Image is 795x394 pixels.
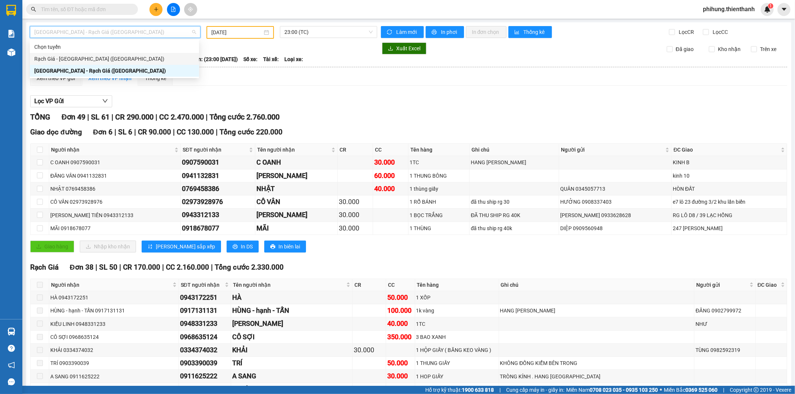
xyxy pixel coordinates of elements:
span: Miền Bắc [664,386,717,394]
td: 0911625222 [179,370,231,383]
div: 0911625222 [180,371,230,381]
div: HANG [PERSON_NAME] [500,306,693,315]
div: C OANH 0907590031 [50,158,179,166]
div: 1 HỘP GIẤY ( BĂNG KEO VÀNG ) [416,346,498,354]
span: bar-chart [514,29,521,35]
sup: 1 [768,3,773,9]
span: Cung cấp máy in - giấy in: [506,386,564,394]
span: Thống kê [524,28,546,36]
span: printer [233,244,238,250]
div: HÒN ĐẤT [673,185,786,193]
button: sort-ascending[PERSON_NAME] sắp xếp [142,241,221,252]
span: [PERSON_NAME] sắp xếp [156,242,215,251]
button: caret-down [777,3,791,16]
span: caret-down [781,6,788,13]
div: Rạch Giá - Sài Gòn (Hàng Hoá) [30,53,199,65]
td: 0943172251 [179,291,231,304]
div: 1 thùng giấy [410,185,468,193]
span: sort-ascending [148,244,153,250]
td: HÀ [231,291,353,304]
img: icon-new-feature [764,6,771,13]
span: ĐC Giao [673,146,779,154]
div: 60.000 [374,171,407,181]
div: Rạch Giá - [GEOGRAPHIC_DATA] ([GEOGRAPHIC_DATA]) [34,55,195,63]
div: 0907590031 [182,157,254,168]
span: printer [270,244,275,250]
div: 1 THUNG GIẤY [416,359,498,367]
input: 12/10/2025 [211,28,262,36]
td: ĐĂNG VÂN [255,169,338,182]
span: Lọc VP Gửi [34,96,64,106]
span: | [499,386,501,394]
span: Lọc CR [676,28,695,36]
td: KIỀU LINH [231,317,353,330]
div: [PERSON_NAME] [256,210,336,220]
div: TÙNG 0982592319 [695,346,754,354]
span: plus [154,7,159,12]
div: 350.000 [387,332,414,342]
span: | [155,112,157,121]
div: 0334374032 [180,345,230,355]
th: Tên hàng [408,144,470,156]
td: C OANH [255,156,338,169]
span: | [119,263,121,271]
div: HÀ [232,292,351,303]
span: | [211,263,213,271]
span: CC 130.000 [177,128,214,136]
div: [PERSON_NAME] 0933628628 [560,211,670,219]
div: 30.000 [387,371,414,381]
span: Kho nhận [715,45,744,53]
span: Chuyến: (23:00 [DATE]) [183,55,238,63]
td: 0334374032 [179,344,231,357]
div: 30.000 [354,345,385,355]
img: logo-vxr [6,5,16,16]
span: CC 2.160.000 [166,263,209,271]
div: KINH B [673,158,786,166]
div: 02973928976 [182,197,254,207]
div: HÀ 0943172251 [50,293,177,302]
div: 1 XỐP [416,293,498,302]
span: | [87,112,89,121]
div: 50.000 [387,358,414,368]
div: đã thu ship rg 40k [471,224,557,232]
span: Hỗ trợ kỹ thuật: [425,386,494,394]
div: HÙNG - hạnh - TẤN [232,305,351,316]
div: 1 RỔ BÁNH [410,198,468,206]
div: 1 THUNG BÔNG [410,172,468,180]
span: | [111,112,113,121]
div: TUYỀN 0335309774 [50,385,177,394]
div: CÔ SỢI [232,332,351,342]
span: down [102,98,108,104]
span: Loại xe: [284,55,303,63]
td: 0941132831 [181,169,255,182]
div: Sài Gòn - Rạch Giá (Hàng Hoá) [30,65,199,77]
span: Người gửi [561,146,664,154]
th: CC [373,144,408,156]
div: Xem theo VP nhận [88,74,132,82]
div: 0968635124 [180,332,230,342]
div: KHÔNG ĐỒNG KIỂM BÊN TRONG [500,359,693,367]
td: CÔ SỢI [231,331,353,344]
span: Người nhận [51,281,171,289]
div: [PERSON_NAME] [232,318,351,329]
td: 0948331233 [179,317,231,330]
button: plus [149,3,163,16]
div: NHẬT 0769458386 [50,185,179,193]
span: Tổng cước 220.000 [220,128,283,136]
div: KIỀU LINH 0948331233 [50,320,177,328]
button: uploadGiao hàng [30,241,74,252]
div: TRÍ [232,358,351,368]
div: 1k vàng [416,306,498,315]
div: 247 [PERSON_NAME] [673,224,786,232]
div: 50.000 [387,292,414,303]
span: ⚪️ [660,388,662,391]
div: NHƯ [695,320,754,328]
th: CR [353,279,386,291]
th: CC [386,279,415,291]
div: DIỆP 0909560948 [560,224,670,232]
button: aim [184,3,197,16]
span: Giao dọc đường [30,128,82,136]
div: 1 THÙNG [410,224,468,232]
span: Tên người nhận [233,281,345,289]
span: CR 90.000 [138,128,171,136]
